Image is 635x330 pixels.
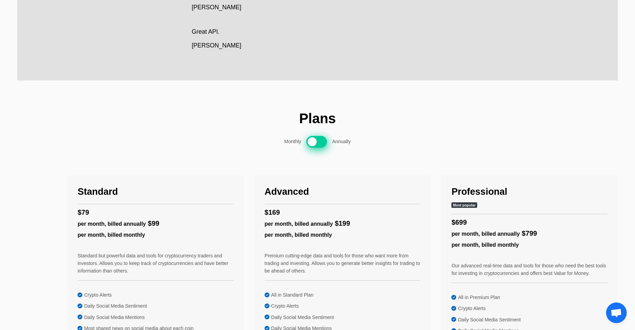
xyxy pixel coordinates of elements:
span: per month, billed monthly [78,232,145,238]
span: $169 [265,209,333,227]
li: All in Standard Plan [265,291,421,299]
h4: [PERSON_NAME] [192,41,242,50]
li: Daily Social Media Sentiment [78,302,234,310]
h2: Professional [451,185,607,199]
span: Annually [332,139,351,144]
li: Crypto Alerts [78,291,234,299]
h4: [PERSON_NAME] [192,3,443,12]
p: Our advanced real-time data and tools for those who need the best tools for investing in cryptocu... [451,262,607,277]
h4: Advanced [265,185,421,199]
span: per month, billed monthly [265,232,332,238]
li: Daily Social Media Mentions [78,313,234,321]
li: All in Premium Plan [451,294,607,301]
li: Crypto Alerts [451,305,607,312]
li: Daily Social Media Sentiment [265,313,421,321]
span: Monthly [284,139,301,144]
span: Plans [17,111,618,125]
p: Standard but powerful data and tools for cryptocurrency traders and investors. Allows you to keep... [78,252,234,275]
li: Daily Social Media Sentiment [451,316,607,323]
span: $699 [451,219,520,237]
span: per month, billed monthly [451,242,519,248]
span: per month, billed annually [265,221,333,227]
li: Crypto Alerts [265,302,421,310]
p: Premium cutting-edge data and tools for those who want more from trading and investing. Allows yo... [265,252,421,275]
span: per month, billed annually [78,221,146,227]
h4: Standard [78,185,234,199]
span: $199 [265,220,350,238]
a: Open chat [606,302,627,323]
span: per month, billed annually [451,231,520,237]
span: $99 [78,220,159,238]
span: $79 [78,209,146,227]
blockquote: Great API. [192,27,242,36]
span: Most popular [451,202,477,208]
